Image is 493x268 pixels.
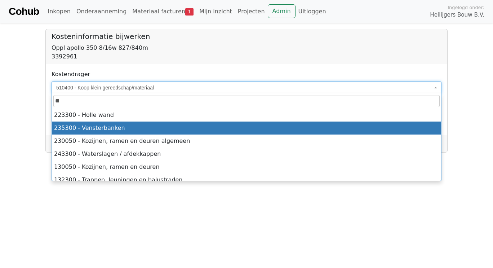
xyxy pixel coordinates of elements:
a: Inkopen [45,4,73,19]
span: 510400 - Koop klein gereedschap/materiaal [52,82,441,94]
a: Mijn inzicht [196,4,235,19]
a: Materiaal facturen1 [129,4,196,19]
label: Kostendrager [52,70,90,79]
span: Heilijgers Bouw B.V. [430,11,484,19]
span: Ingelogd onder: [448,4,484,11]
li: 235300 - Vensterbanken [52,122,441,135]
li: 132300 - Trappen, leuningen en balustraden [52,173,441,186]
span: 510400 - Koop klein gereedschap/materiaal [56,84,432,91]
li: 223300 - Holle wand [52,109,441,122]
h5: Kosteninformatie bijwerken [52,32,441,41]
a: Uitloggen [296,4,329,19]
a: Projecten [235,4,268,19]
li: 230050 - Kozijnen, ramen en deuren algemeen [52,135,441,148]
li: 130050 - Kozijnen, ramen en deuren [52,161,441,173]
li: 243300 - Waterslagen / afdekkappen [52,148,441,161]
a: Admin [268,4,296,18]
span: 1 [185,8,194,16]
a: Onderaanneming [74,4,129,19]
a: Cohub [9,3,39,20]
div: 3392961 [52,52,441,61]
div: Oppl apollo 350 8/16w 827/840m [52,44,441,52]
